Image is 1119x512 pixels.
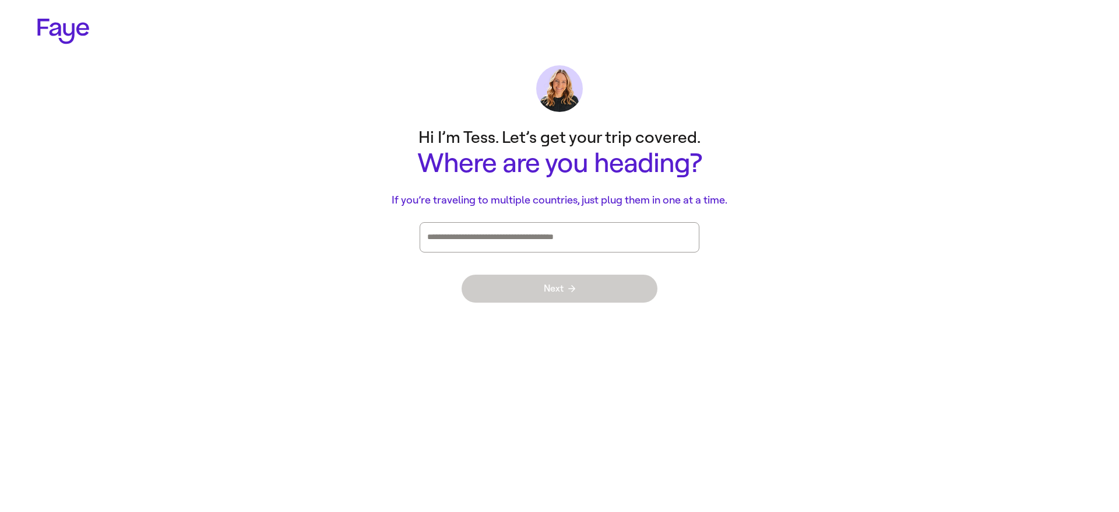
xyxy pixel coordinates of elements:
div: Press enter after you type each destination [427,223,692,252]
h1: Where are you heading? [326,149,793,178]
button: Next [462,275,657,303]
p: Hi I’m Tess. Let’s get your trip covered. [326,126,793,149]
p: If you’re traveling to multiple countries, just plug them in one at a time. [326,192,793,208]
span: Next [544,284,575,293]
